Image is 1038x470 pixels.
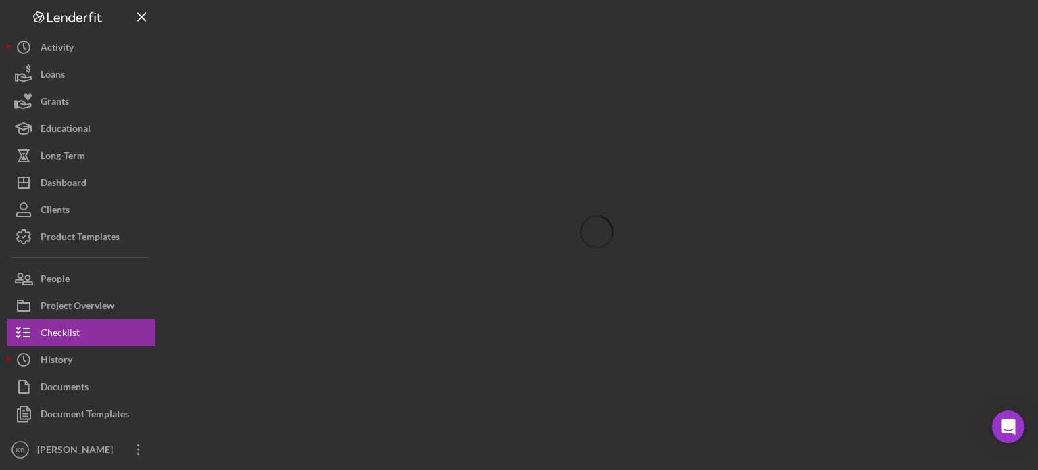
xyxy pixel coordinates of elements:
div: Clients [41,196,70,227]
button: Educational [7,115,155,142]
div: Product Templates [41,223,120,254]
button: Project Overview [7,292,155,319]
button: Loans [7,61,155,88]
div: Activity [41,34,74,64]
div: People [41,265,70,296]
button: Clients [7,196,155,223]
button: KB[PERSON_NAME] [7,436,155,463]
div: Loans [41,61,65,91]
div: Open Intercom Messenger [992,410,1024,443]
text: KB [16,446,25,454]
div: Documents [41,373,89,404]
button: Checklist [7,319,155,346]
button: Documents [7,373,155,400]
button: People [7,265,155,292]
button: Activity [7,34,155,61]
div: Document Templates [41,400,129,431]
button: History [7,346,155,373]
div: [PERSON_NAME] [34,436,122,467]
button: Document Templates [7,400,155,427]
div: History [41,346,72,377]
div: Educational [41,115,91,145]
div: Checklist [41,319,80,350]
div: Long-Term [41,142,85,172]
button: Product Templates [7,223,155,250]
button: Grants [7,88,155,115]
button: Long-Term [7,142,155,169]
div: Dashboard [41,169,86,199]
button: Dashboard [7,169,155,196]
div: Project Overview [41,292,114,323]
div: Grants [41,88,69,118]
